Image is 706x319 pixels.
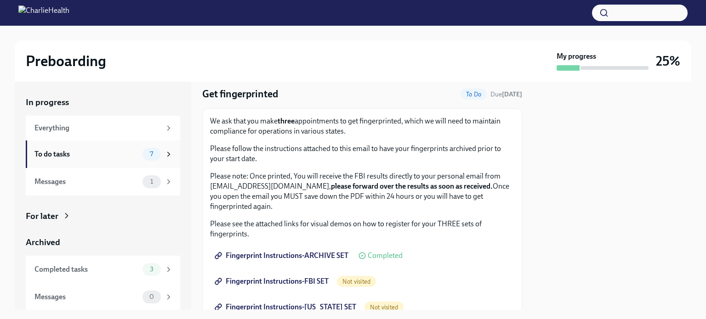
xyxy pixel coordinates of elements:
div: Messages [34,177,139,187]
p: Please see the attached links for visual demos on how to register for your THREE sets of fingerpr... [210,219,514,239]
a: Completed tasks3 [26,256,180,283]
a: Fingerprint Instructions-[US_STATE] SET [210,298,363,316]
a: Fingerprint Instructions-ARCHIVE SET [210,246,355,265]
strong: My progress [557,51,596,62]
span: 1 [145,178,159,185]
span: 7 [144,151,159,157]
span: 0 [144,293,159,300]
div: Messages [34,292,139,302]
a: In progress [26,96,180,108]
a: Archived [26,236,180,248]
a: Fingerprint Instructions-FBI SET [210,272,335,291]
a: Everything [26,116,180,140]
div: Completed tasks [34,264,139,274]
span: Fingerprint Instructions-[US_STATE] SET [216,302,356,312]
span: Not visited [364,304,404,311]
span: Fingerprint Instructions-FBI SET [216,277,329,286]
div: For later [26,210,58,222]
p: Please note: Once printed, You will receive the FBI results directly to your personal email from ... [210,171,514,212]
a: To do tasks7 [26,140,180,168]
strong: three [278,117,295,125]
p: We ask that you make appointments to get fingerprinted, which we will need to maintain compliance... [210,116,514,136]
strong: please forward over the results as soon as received. [331,182,493,190]
span: Due [490,90,522,98]
span: To Do [461,91,487,98]
a: Messages1 [26,168,180,196]
span: October 13th, 2025 09:00 [490,90,522,99]
span: Completed [368,252,403,259]
h2: Preboarding [26,52,106,70]
strong: [DATE] [502,90,522,98]
span: Not visited [337,278,376,285]
img: CharlieHealth [18,6,69,20]
span: Fingerprint Instructions-ARCHIVE SET [216,251,348,260]
h3: 25% [656,53,680,69]
a: Messages0 [26,283,180,311]
h4: Get fingerprinted [202,87,278,101]
a: For later [26,210,180,222]
span: 3 [144,266,159,273]
p: Please follow the instructions attached to this email to have your fingerprints archived prior to... [210,144,514,164]
div: Everything [34,123,161,133]
div: To do tasks [34,149,139,159]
